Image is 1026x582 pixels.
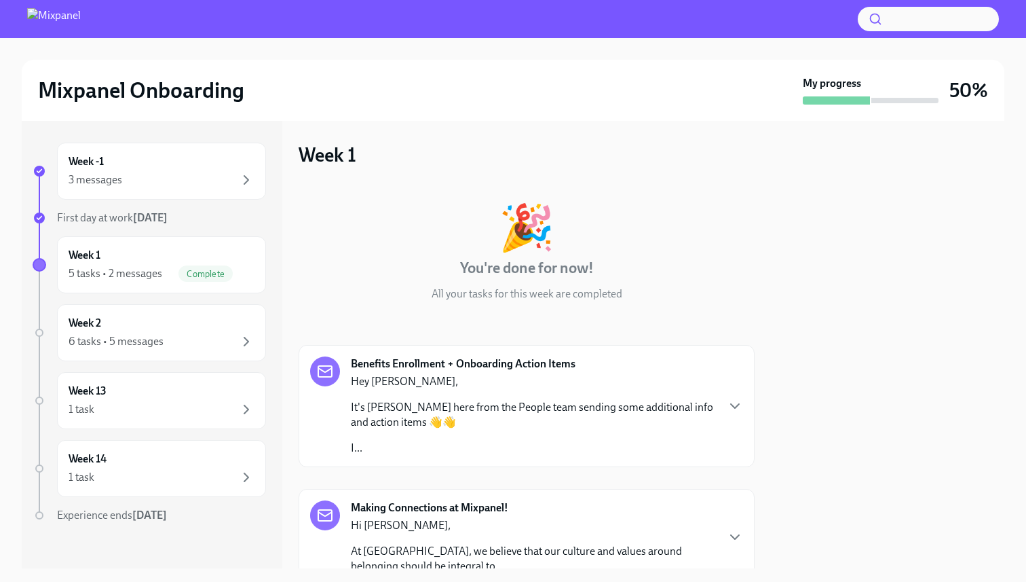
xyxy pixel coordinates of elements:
[803,76,861,91] strong: My progress
[432,287,622,302] p: All your tasks for this week are completed
[33,304,266,361] a: Week 26 tasks • 5 messages
[38,77,244,104] h2: Mixpanel Onboarding
[33,143,266,200] a: Week -13 messages
[33,440,266,497] a: Week 141 task
[178,269,233,279] span: Complete
[351,544,716,574] p: At [GEOGRAPHIC_DATA], we believe that our culture and values around belonging should be integral ...
[69,452,107,467] h6: Week 14
[69,402,94,417] div: 1 task
[33,372,266,429] a: Week 131 task
[69,334,164,349] div: 6 tasks • 5 messages
[69,384,107,399] h6: Week 13
[499,205,554,250] div: 🎉
[351,501,508,515] strong: Making Connections at Mixpanel!
[132,509,167,522] strong: [DATE]
[351,357,575,371] strong: Benefits Enrollment + Onboarding Action Items
[69,248,100,263] h6: Week 1
[69,266,162,281] div: 5 tasks • 2 messages
[33,211,266,225] a: First day at work[DATE]
[69,470,94,485] div: 1 task
[949,78,988,103] h3: 50%
[460,258,594,278] h4: You're done for now!
[299,143,356,167] h3: Week 1
[27,8,81,30] img: Mixpanel
[69,316,101,331] h6: Week 2
[69,172,122,187] div: 3 messages
[351,441,716,456] p: I...
[351,374,716,389] p: Hey [PERSON_NAME],
[133,211,168,224] strong: [DATE]
[57,509,167,522] span: Experience ends
[351,400,716,430] p: It's [PERSON_NAME] here from the People team sending some additional info and action items 👋👋
[69,154,104,169] h6: Week -1
[57,211,168,224] span: First day at work
[33,236,266,293] a: Week 15 tasks • 2 messagesComplete
[351,518,716,533] p: Hi [PERSON_NAME],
